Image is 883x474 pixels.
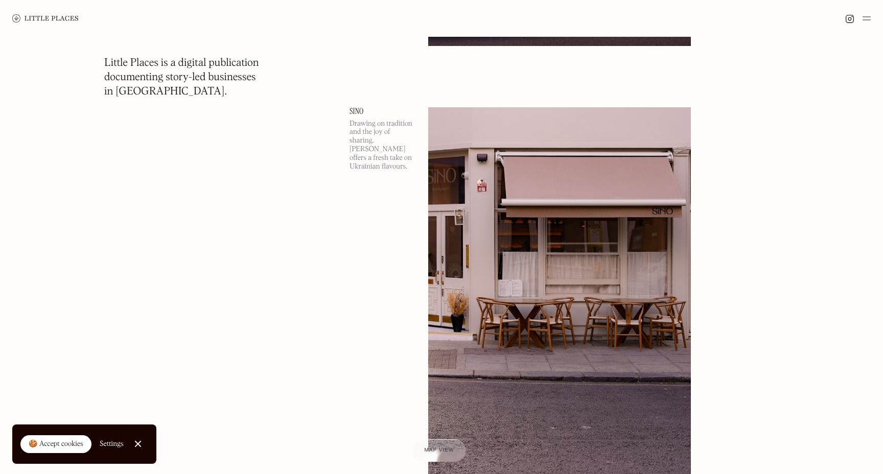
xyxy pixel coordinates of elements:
[20,435,91,454] a: 🍪 Accept cookies
[350,120,416,171] p: Drawing on tradition and the joy of sharing, [PERSON_NAME] offers a fresh take on Ukrainian flavo...
[128,434,148,454] a: Close Cookie Popup
[29,439,83,449] div: 🍪 Accept cookies
[100,433,124,456] a: Settings
[425,447,454,453] span: Map view
[412,439,467,462] a: Map view
[104,56,259,99] h1: Little Places is a digital publication documenting story-led businesses in [GEOGRAPHIC_DATA].
[350,107,416,115] a: Sino
[100,440,124,447] div: Settings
